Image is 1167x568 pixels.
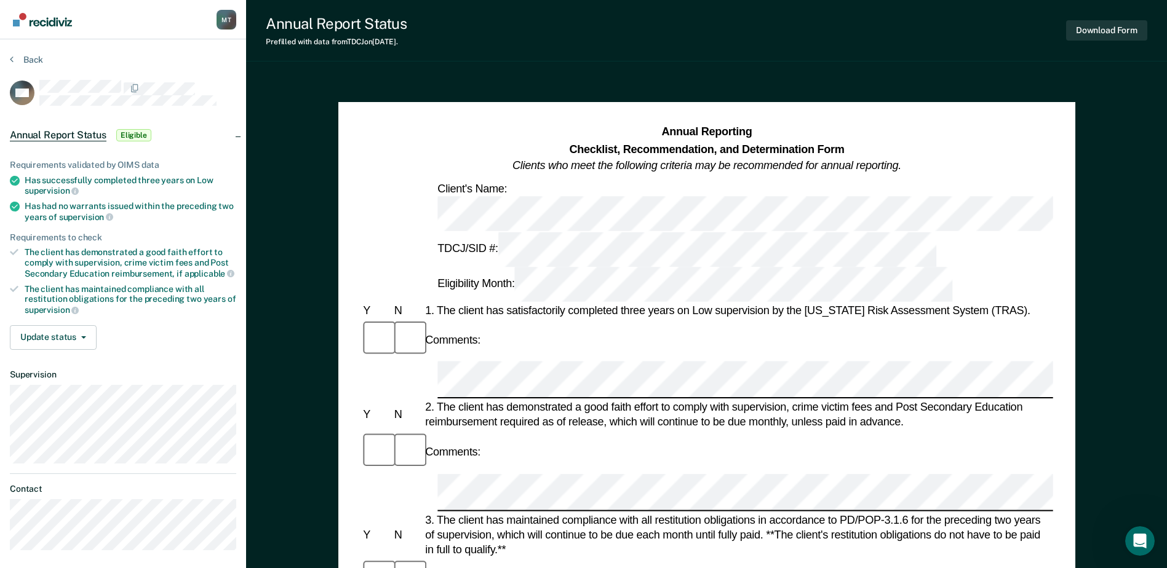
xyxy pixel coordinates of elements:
[423,512,1053,557] div: 3. The client has maintained compliance with all restitution obligations in accordance to PD/POP-...
[360,527,391,542] div: Y
[1066,20,1147,41] button: Download Form
[391,527,422,542] div: N
[423,303,1053,318] div: 1. The client has satisfactorily completed three years on Low supervision by the [US_STATE] Risk ...
[391,303,422,318] div: N
[661,126,752,138] strong: Annual Reporting
[217,10,236,30] button: Profile dropdown button
[435,232,938,267] div: TDCJ/SID #:
[13,13,72,26] img: Recidiviz
[25,175,236,196] div: Has successfully completed three years on Low
[569,143,844,155] strong: Checklist, Recommendation, and Determination Form
[10,129,106,141] span: Annual Report Status
[10,369,236,380] dt: Supervision
[25,201,236,222] div: Has had no warrants issued within the preceding two years of
[1125,526,1155,556] iframe: Intercom live chat
[25,305,79,315] span: supervision
[10,54,43,65] button: Back
[360,303,391,318] div: Y
[25,186,79,195] span: supervision
[10,232,236,243] div: Requirements to check
[10,325,97,350] button: Update status
[25,247,236,278] div: The client has demonstrated a good faith effort to comply with supervision, crime victim fees and...
[10,484,236,494] dt: Contact
[423,333,483,347] div: Comments:
[266,37,407,46] div: Prefilled with data from TDCJ on [DATE] .
[360,408,391,422] div: Y
[423,444,483,459] div: Comments:
[25,284,236,315] div: The client has maintained compliance with all restitution obligations for the preceding two years of
[217,10,236,30] div: M T
[10,160,236,170] div: Requirements validated by OIMS data
[116,129,151,141] span: Eligible
[59,212,113,222] span: supervision
[512,159,901,172] em: Clients who meet the following criteria may be recommended for annual reporting.
[266,15,407,33] div: Annual Report Status
[423,400,1053,430] div: 2. The client has demonstrated a good faith effort to comply with supervision, crime victim fees ...
[185,269,234,278] span: applicable
[391,408,422,422] div: N
[435,267,955,302] div: Eligibility Month:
